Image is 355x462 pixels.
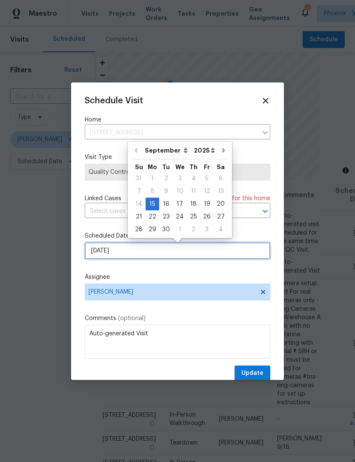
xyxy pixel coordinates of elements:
[85,116,270,124] label: Home
[159,224,173,235] div: 30
[217,142,230,159] button: Go to next month
[187,185,200,198] div: Thu Sep 11 2025
[85,96,143,105] span: Schedule Visit
[159,210,173,223] div: Tue Sep 23 2025
[214,185,228,197] div: 13
[85,314,270,323] label: Comments
[135,164,143,170] abbr: Sunday
[214,172,228,185] div: Sat Sep 06 2025
[173,211,187,223] div: 24
[132,185,146,197] div: 7
[200,173,214,184] div: 5
[214,185,228,198] div: Sat Sep 13 2025
[200,198,214,210] div: 19
[187,223,200,236] div: Thu Oct 02 2025
[118,315,146,321] span: (optional)
[132,198,146,210] div: Sun Sep 14 2025
[214,198,228,210] div: Sat Sep 20 2025
[187,210,200,223] div: Thu Sep 25 2025
[261,96,270,105] span: Close
[159,185,173,198] div: Tue Sep 09 2025
[132,198,146,210] div: 14
[143,144,192,157] select: Month
[241,368,263,379] span: Update
[187,173,200,184] div: 4
[189,164,198,170] abbr: Thursday
[132,223,146,236] div: Sun Sep 28 2025
[159,173,173,184] div: 2
[85,273,270,281] label: Assignee
[146,211,159,223] div: 22
[214,173,228,184] div: 6
[173,223,187,236] div: Wed Oct 01 2025
[173,198,187,210] div: Wed Sep 17 2025
[214,223,228,236] div: Sat Oct 04 2025
[159,223,173,236] div: Tue Sep 30 2025
[187,185,200,197] div: 11
[200,210,214,223] div: Fri Sep 26 2025
[187,211,200,223] div: 25
[204,164,210,170] abbr: Friday
[259,205,271,217] button: Open
[132,224,146,235] div: 28
[146,210,159,223] div: Mon Sep 22 2025
[173,198,187,210] div: 17
[132,211,146,223] div: 21
[214,211,228,223] div: 27
[89,168,266,176] span: Quality Control
[146,198,159,210] div: 15
[89,289,255,295] span: [PERSON_NAME]
[187,198,200,210] div: Thu Sep 18 2025
[200,224,214,235] div: 3
[200,172,214,185] div: Fri Sep 05 2025
[173,185,187,198] div: Wed Sep 10 2025
[200,211,214,223] div: 26
[132,172,146,185] div: Sun Aug 31 2025
[85,126,258,139] input: Enter in an address
[173,173,187,184] div: 3
[159,198,173,210] div: Tue Sep 16 2025
[132,173,146,184] div: 31
[159,211,173,223] div: 23
[200,185,214,197] div: 12
[146,173,159,184] div: 1
[173,210,187,223] div: Wed Sep 24 2025
[235,366,270,381] button: Update
[146,185,159,197] div: 8
[85,153,270,162] label: Visit Type
[173,185,187,197] div: 10
[217,164,225,170] abbr: Saturday
[187,198,200,210] div: 18
[200,223,214,236] div: Fri Oct 03 2025
[214,198,228,210] div: 20
[175,164,185,170] abbr: Wednesday
[187,172,200,185] div: Thu Sep 04 2025
[85,205,246,218] input: Select cases
[146,172,159,185] div: Mon Sep 01 2025
[146,198,159,210] div: Mon Sep 15 2025
[130,142,143,159] button: Go to previous month
[214,210,228,223] div: Sat Sep 27 2025
[85,242,270,259] input: M/D/YYYY
[200,185,214,198] div: Fri Sep 12 2025
[146,223,159,236] div: Mon Sep 29 2025
[132,185,146,198] div: Sun Sep 07 2025
[148,164,157,170] abbr: Monday
[85,232,270,240] label: Scheduled Date
[159,172,173,185] div: Tue Sep 02 2025
[173,224,187,235] div: 1
[132,210,146,223] div: Sun Sep 21 2025
[159,185,173,197] div: 9
[173,172,187,185] div: Wed Sep 03 2025
[200,198,214,210] div: Fri Sep 19 2025
[146,185,159,198] div: Mon Sep 08 2025
[146,224,159,235] div: 29
[159,198,173,210] div: 16
[85,194,121,203] span: Linked Cases
[214,224,228,235] div: 4
[187,224,200,235] div: 2
[85,325,270,359] textarea: Auto-generated Visit
[162,164,170,170] abbr: Tuesday
[192,144,217,157] select: Year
